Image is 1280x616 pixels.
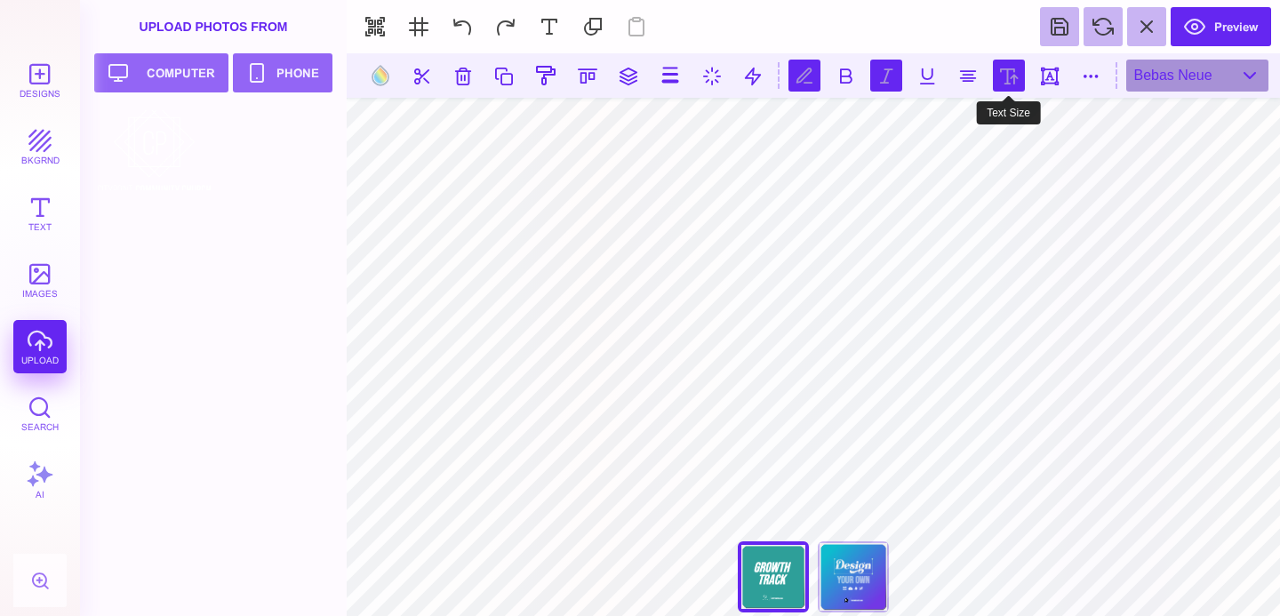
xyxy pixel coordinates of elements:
[94,53,228,92] button: Computer
[233,53,332,92] button: Phone
[13,53,67,107] button: Designs
[1171,7,1271,46] button: Preview
[13,453,67,507] button: AI
[13,387,67,440] button: Search
[13,253,67,307] button: images
[13,120,67,173] button: bkgrnd
[13,187,67,240] button: Text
